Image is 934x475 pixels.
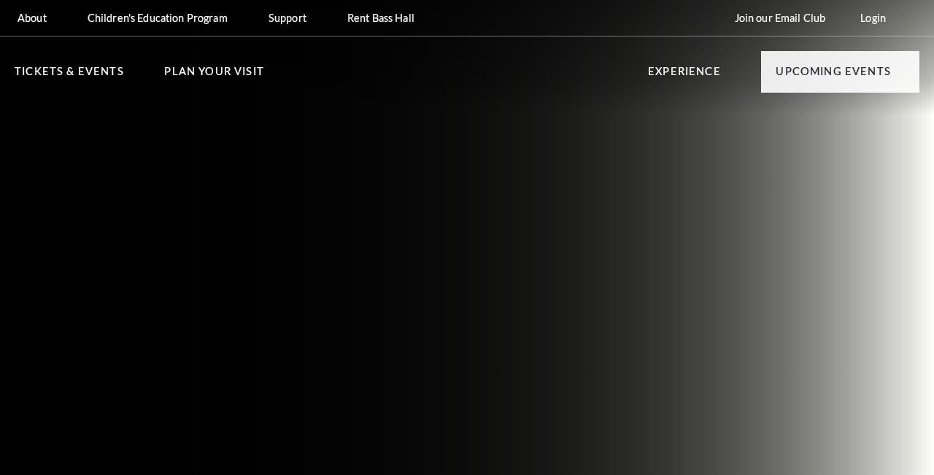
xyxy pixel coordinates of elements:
p: Upcoming Events [776,63,891,89]
p: Plan Your Visit [164,63,264,89]
p: Tickets & Events [15,63,124,89]
p: About [18,12,47,24]
p: Rent Bass Hall [347,12,414,24]
p: Children's Education Program [88,12,228,24]
p: Experience [648,63,721,89]
p: Support [269,12,306,24]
